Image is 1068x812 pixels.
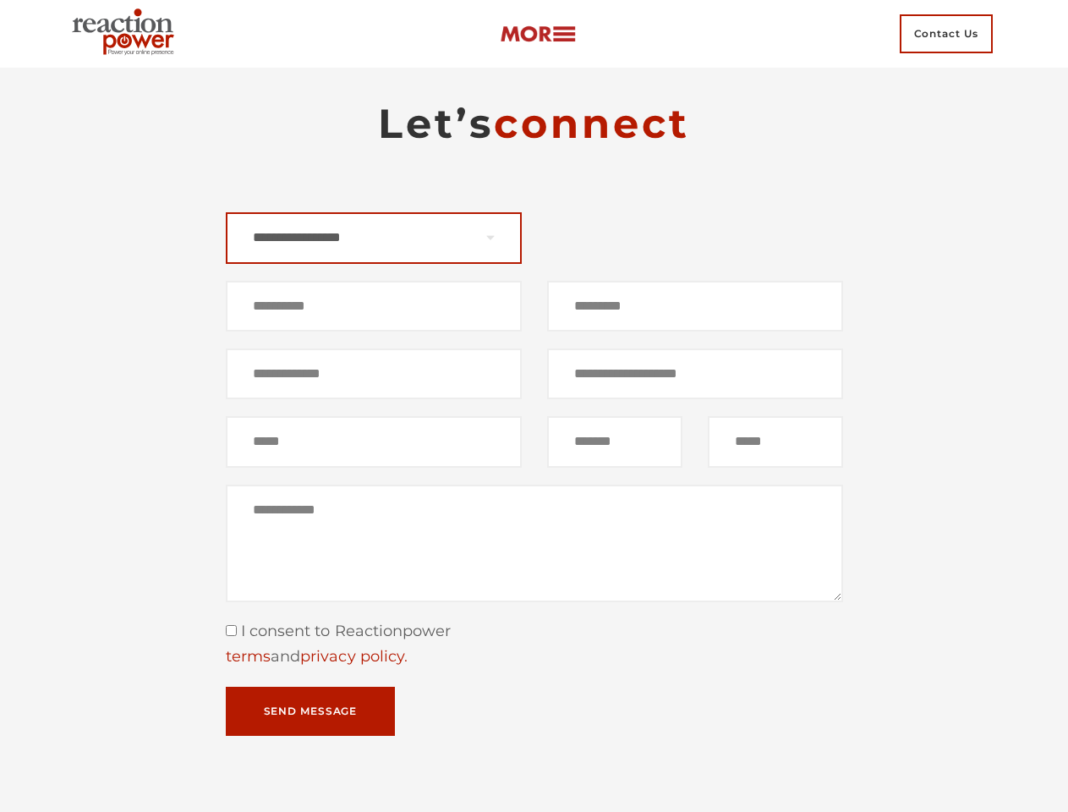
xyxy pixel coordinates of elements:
[237,622,452,640] span: I consent to Reactionpower
[226,645,843,670] div: and
[226,98,843,149] h2: Let’s
[226,212,843,736] form: Contact form
[500,25,576,44] img: more-btn.png
[226,647,271,666] a: terms
[65,3,188,64] img: Executive Branding | Personal Branding Agency
[494,99,690,148] span: connect
[900,14,993,53] span: Contact Us
[300,647,408,666] a: privacy policy.
[264,706,358,716] span: Send Message
[226,687,396,736] button: Send Message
